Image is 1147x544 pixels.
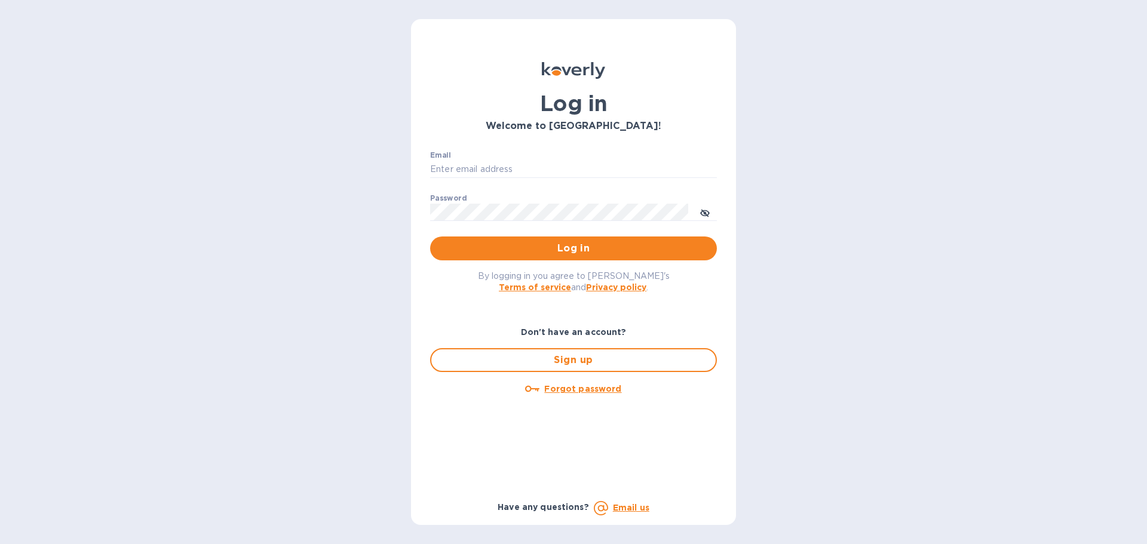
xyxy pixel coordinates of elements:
[693,200,717,224] button: toggle password visibility
[430,152,451,159] label: Email
[542,62,605,79] img: Koverly
[440,241,707,256] span: Log in
[499,282,571,292] a: Terms of service
[613,503,649,512] a: Email us
[430,195,467,202] label: Password
[430,91,717,116] h1: Log in
[441,353,706,367] span: Sign up
[586,282,646,292] a: Privacy policy
[430,121,717,132] h3: Welcome to [GEOGRAPHIC_DATA]!
[430,236,717,260] button: Log in
[430,161,717,179] input: Enter email address
[544,384,621,394] u: Forgot password
[430,348,717,372] button: Sign up
[478,271,670,292] span: By logging in you agree to [PERSON_NAME]'s and .
[521,327,627,337] b: Don't have an account?
[498,502,589,512] b: Have any questions?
